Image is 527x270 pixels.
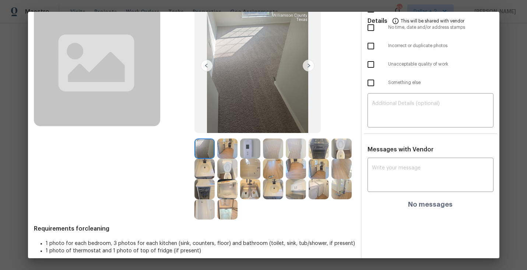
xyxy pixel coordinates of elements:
div: Unacceptable quality of work [362,55,499,74]
span: Messages with Vendor [368,147,433,152]
div: Something else [362,74,499,92]
span: This will be shared with vendor [401,12,464,29]
span: Requirements for cleaning [34,225,355,232]
span: Unacceptable quality of work [388,61,493,67]
div: Incorrect or duplicate photos [362,37,499,55]
li: 1 photo for each bedroom, 3 photos for each kitchen (sink, counters, floor) and bathroom (toilet,... [46,240,355,247]
span: Incorrect or duplicate photos [388,43,493,49]
h4: No messages [408,201,453,208]
li: 1 photo of thermostat and 1 photo of top of fridge (if present) [46,247,355,255]
span: Something else [388,80,493,86]
img: right-chevron-button-url [303,60,315,71]
img: left-chevron-button-url [201,60,212,71]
